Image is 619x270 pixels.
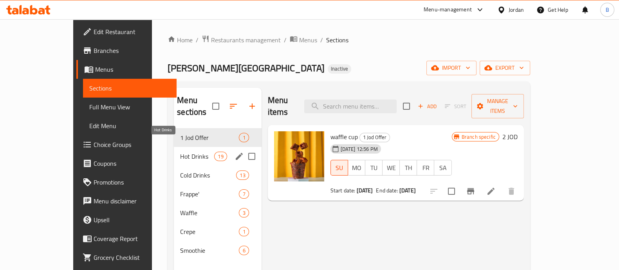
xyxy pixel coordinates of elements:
[376,185,398,196] span: End date:
[177,94,212,118] h2: Menu sections
[239,209,248,217] span: 3
[304,100,397,113] input: search
[76,41,177,60] a: Branches
[480,61,530,75] button: export
[89,121,170,130] span: Edit Menu
[168,59,325,77] span: [PERSON_NAME][GEOGRAPHIC_DATA]
[202,35,281,45] a: Restaurants management
[180,170,236,180] span: Cold Drinks
[403,162,414,174] span: TH
[239,133,249,142] div: items
[76,229,177,248] a: Coverage Report
[94,178,170,187] span: Promotions
[348,160,365,176] button: MO
[94,159,170,168] span: Coupons
[239,208,249,217] div: items
[420,162,431,174] span: FR
[605,5,609,14] span: B
[415,100,440,112] span: Add item
[180,189,239,199] div: Frappe'
[94,140,170,149] span: Choice Groups
[76,22,177,41] a: Edit Restaurant
[174,125,261,263] nav: Menu sections
[180,246,239,255] span: Smoothie
[334,162,345,174] span: SU
[386,162,397,174] span: WE
[94,196,170,206] span: Menu disclaimer
[94,27,170,36] span: Edit Restaurant
[196,35,199,45] li: /
[365,160,383,176] button: TU
[94,215,170,225] span: Upsell
[239,246,249,255] div: items
[174,203,261,222] div: Waffle3
[236,170,249,180] div: items
[330,185,356,196] span: Start date:
[274,131,324,181] img: waffle cup
[174,147,261,166] div: Hot Drinks19edit
[180,152,214,161] span: Hot Drinks
[233,150,245,162] button: edit
[174,128,261,147] div: 1 Jod Offer1
[440,100,471,112] span: Select section first
[76,210,177,229] a: Upsell
[236,172,248,179] span: 13
[239,134,248,141] span: 1
[215,153,226,160] span: 19
[290,35,317,45] a: Menus
[174,241,261,260] div: Smoothie6
[174,185,261,203] div: Frappe'7
[320,35,323,45] li: /
[76,60,177,79] a: Menus
[174,222,261,241] div: Crepe1
[239,227,249,236] div: items
[284,35,287,45] li: /
[76,154,177,173] a: Coupons
[382,160,400,176] button: WE
[243,97,262,116] button: Add section
[359,133,390,142] div: 1 Jod Offer
[368,162,379,174] span: TU
[180,227,239,236] span: Crepe
[174,166,261,185] div: Cold Drinks13
[443,183,460,199] span: Select to update
[360,133,390,142] span: 1 Jod Offer
[330,160,348,176] button: SU
[239,228,248,236] span: 1
[330,131,358,143] span: waffle cup
[328,64,351,74] div: Inactive
[356,185,373,196] b: [DATE]
[83,98,177,116] a: Full Menu View
[76,192,177,210] a: Menu disclaimer
[83,79,177,98] a: Sections
[180,133,239,142] span: 1 Jod Offer
[168,35,530,45] nav: breadcrumb
[211,35,281,45] span: Restaurants management
[168,35,193,45] a: Home
[398,98,415,114] span: Select section
[486,187,496,196] a: Edit menu item
[76,135,177,154] a: Choice Groups
[399,160,417,176] button: TH
[471,94,524,118] button: Manage items
[502,131,518,142] h6: 2 JOD
[424,5,472,14] div: Menu-management
[76,248,177,267] a: Grocery Checklist
[89,102,170,112] span: Full Menu View
[434,160,451,176] button: SA
[337,145,381,153] span: [DATE] 12:56 PM
[180,208,239,217] div: Waffle
[239,190,248,198] span: 7
[95,65,170,74] span: Menus
[94,234,170,243] span: Coverage Report
[461,182,480,201] button: Branch-specific-item
[239,247,248,254] span: 6
[399,185,416,196] b: [DATE]
[458,133,499,141] span: Branch specific
[208,98,224,114] span: Select all sections
[486,63,524,73] span: export
[437,162,448,174] span: SA
[76,173,177,192] a: Promotions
